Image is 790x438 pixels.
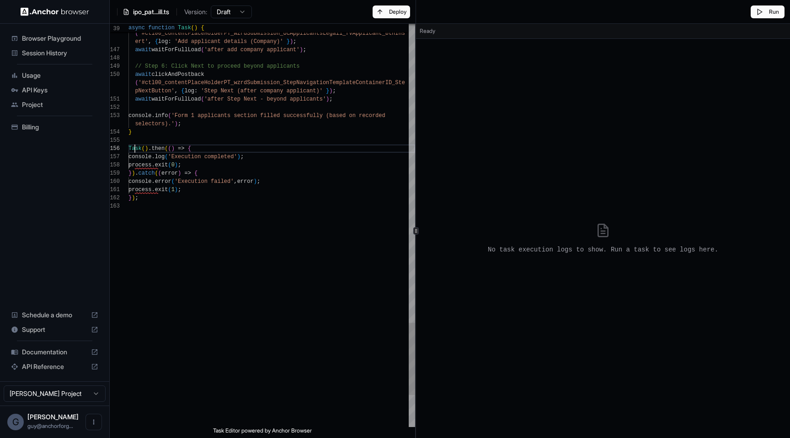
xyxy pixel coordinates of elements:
span: ; [178,187,181,193]
span: waitForFullLoad [151,96,201,102]
div: G [7,414,24,430]
span: ert' [135,38,148,45]
div: Project [7,97,102,112]
span: Browser Playground [22,34,98,43]
div: Billing [7,120,102,134]
span: { [201,25,204,31]
span: ( [201,47,204,53]
span: ; [178,121,181,127]
span: 'after add company applicant' [204,47,300,53]
span: process [128,187,151,193]
span: error [155,178,171,185]
span: ) [237,154,240,160]
button: Deploy [373,5,410,18]
div: 163 [110,202,120,210]
span: . [151,187,155,193]
div: 161 [110,186,120,194]
span: ) [178,170,181,176]
span: ) [145,145,148,152]
div: 147 [110,46,120,54]
span: { [155,38,158,45]
span: ) [254,178,257,185]
span: ( [168,187,171,193]
span: ) [329,88,332,94]
div: 148 [110,54,120,62]
span: error [237,178,254,185]
div: Usage [7,68,102,83]
span: 39 [110,25,120,33]
span: . [151,154,155,160]
span: Version: [184,7,207,16]
span: ) [175,187,178,193]
img: Anchor Logo [21,7,89,16]
span: Support [22,325,87,334]
span: await [135,71,151,78]
span: async [128,25,145,31]
div: Schedule a demo [7,308,102,322]
span: console [128,112,151,119]
div: 158 [110,161,120,169]
span: ) [300,47,303,53]
span: Session History [22,48,98,58]
div: 162 [110,194,120,202]
span: guy@anchorforge.io [27,422,73,429]
span: Documentation [22,347,87,357]
span: } [326,88,329,94]
span: ( [142,145,145,152]
div: Browser Playground [7,31,102,46]
span: Billing [22,123,98,132]
span: . [148,145,151,152]
span: ( [165,154,168,160]
div: Session History [7,46,102,60]
span: } [287,38,290,45]
span: console [128,154,151,160]
span: => [178,145,184,152]
span: await [135,47,151,53]
span: ipo_pat...ill.ts [133,7,169,16]
span: 'Step Next (after company applicant)' [201,88,322,94]
span: ) [132,195,135,201]
span: . [151,112,155,119]
span: await [135,96,151,102]
span: error [161,170,178,176]
span: ( [168,162,171,168]
span: selectors).' [135,121,174,127]
span: ( [168,145,171,152]
span: } [128,170,132,176]
div: 152 [110,103,120,112]
span: { [194,170,197,176]
div: 160 [110,177,120,186]
p: No task execution logs to show. Run a task to see logs here. [488,245,718,254]
span: ; [257,178,260,185]
span: ) [326,96,329,102]
span: ; [303,47,306,53]
span: 0 [171,162,175,168]
span: , [175,88,178,94]
span: ; [333,88,336,94]
span: pNextButton' [135,88,174,94]
span: 'after Step Next - beyond applicants' [204,96,326,102]
span: 'Form 1 applicants section filled successfully (ba [171,112,336,119]
span: API Keys [22,85,98,95]
span: ) [290,38,293,45]
span: ; [135,195,138,201]
span: exit [155,187,168,193]
span: waitForFullLoad [151,47,201,53]
span: Guy Ben Simhon [27,413,79,421]
span: vigationTemplateContainerID_Ste [303,80,405,86]
span: info [155,112,168,119]
span: ( [171,178,175,185]
div: API Keys [7,83,102,97]
span: Schedule a demo [22,310,87,320]
span: clickAndPostback [151,71,204,78]
span: , [148,38,151,45]
button: Run [751,5,785,18]
span: Usage [22,71,98,80]
div: 153 [110,112,120,120]
span: '#ctl00_contentPlaceHolderPT_wzrdSubmission_StepNa [139,80,303,86]
span: : [168,38,171,45]
span: Task Editor powered by Anchor Browser [213,427,312,438]
div: 151 [110,95,120,103]
span: ) [132,170,135,176]
span: console [128,178,151,185]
